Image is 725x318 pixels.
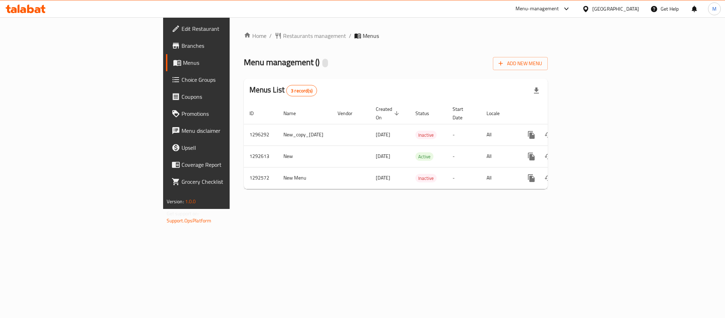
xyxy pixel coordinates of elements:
[447,124,481,146] td: -
[166,54,284,71] a: Menus
[415,109,438,118] span: Status
[481,124,517,146] td: All
[712,5,717,13] span: M
[540,126,557,143] button: Change Status
[338,109,362,118] span: Vendor
[182,143,278,152] span: Upsell
[249,85,317,96] h2: Menus List
[523,148,540,165] button: more
[376,105,401,122] span: Created On
[182,41,278,50] span: Branches
[182,109,278,118] span: Promotions
[363,32,379,40] span: Menus
[283,32,346,40] span: Restaurants management
[182,160,278,169] span: Coverage Report
[244,32,548,40] nav: breadcrumb
[481,146,517,167] td: All
[283,109,305,118] span: Name
[349,32,351,40] li: /
[275,32,346,40] a: Restaurants management
[166,20,284,37] a: Edit Restaurant
[415,131,437,139] span: Inactive
[376,173,390,182] span: [DATE]
[447,167,481,189] td: -
[415,174,437,182] span: Inactive
[182,126,278,135] span: Menu disclaimer
[183,58,278,67] span: Menus
[493,57,548,70] button: Add New Menu
[166,173,284,190] a: Grocery Checklist
[166,37,284,54] a: Branches
[287,87,317,94] span: 3 record(s)
[167,197,184,206] span: Version:
[523,170,540,187] button: more
[166,156,284,173] a: Coverage Report
[286,85,317,96] div: Total records count
[540,170,557,187] button: Change Status
[453,105,472,122] span: Start Date
[376,152,390,161] span: [DATE]
[517,103,597,124] th: Actions
[167,216,212,225] a: Support.OpsPlatform
[182,92,278,101] span: Coupons
[249,109,263,118] span: ID
[499,59,542,68] span: Add New Menu
[516,5,559,13] div: Menu-management
[244,103,597,189] table: enhanced table
[166,88,284,105] a: Coupons
[415,153,433,161] span: Active
[592,5,639,13] div: [GEOGRAPHIC_DATA]
[167,209,199,218] span: Get support on:
[166,122,284,139] a: Menu disclaimer
[376,130,390,139] span: [DATE]
[481,167,517,189] td: All
[185,197,196,206] span: 1.0.0
[528,82,545,99] div: Export file
[182,177,278,186] span: Grocery Checklist
[278,146,332,167] td: New
[278,167,332,189] td: New Menu
[166,71,284,88] a: Choice Groups
[166,105,284,122] a: Promotions
[523,126,540,143] button: more
[244,54,320,70] span: Menu management ( )
[487,109,509,118] span: Locale
[540,148,557,165] button: Change Status
[278,124,332,146] td: New_copy_[DATE]
[166,139,284,156] a: Upsell
[182,75,278,84] span: Choice Groups
[182,24,278,33] span: Edit Restaurant
[447,146,481,167] td: -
